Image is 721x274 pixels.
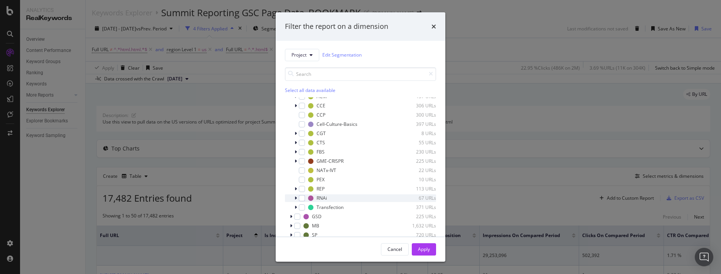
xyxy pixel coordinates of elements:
div: 720 URLs [398,232,436,238]
div: 8 URLs [398,130,436,137]
div: Select all data available [285,87,436,94]
div: 371 URLs [398,204,436,211]
div: 230 URLs [398,149,436,155]
span: Project [291,52,307,58]
div: 306 URLs [398,102,436,109]
div: 10 URLs [398,176,436,183]
div: 1,632 URLs [398,222,436,229]
div: NATx-IVT [317,167,336,174]
div: 225 URLs [398,158,436,164]
div: Cancel [387,246,402,252]
div: 225 URLs [398,213,436,220]
div: 67 URLs [398,195,436,201]
div: GSD [312,213,322,220]
div: 55 URLs [398,139,436,146]
a: Edit Segmentation [322,51,362,59]
div: CCE [317,102,325,109]
div: 113 URLs [398,185,436,192]
div: GME-CRISPR [317,158,344,164]
input: Search [285,67,436,81]
div: SP [312,232,317,238]
div: RNAi [317,195,327,201]
div: REP [317,185,325,192]
div: Cell-Culture-Basics [317,121,357,127]
div: CTS [317,139,325,146]
div: Filter the report on a dimension [285,22,388,32]
div: times [431,22,436,32]
button: Cancel [381,243,409,256]
div: CGT [317,130,326,137]
div: Transfection [317,204,344,211]
div: Open Intercom Messenger [695,248,713,266]
div: CCP [317,112,325,118]
div: 397 URLs [398,121,436,127]
div: FBS [317,149,325,155]
button: Apply [412,243,436,256]
div: 22 URLs [398,167,436,174]
div: modal [276,12,445,262]
div: PEX [317,176,325,183]
div: Apply [418,246,430,252]
button: Project [285,49,319,61]
div: MB [312,222,319,229]
div: 300 URLs [398,112,436,118]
